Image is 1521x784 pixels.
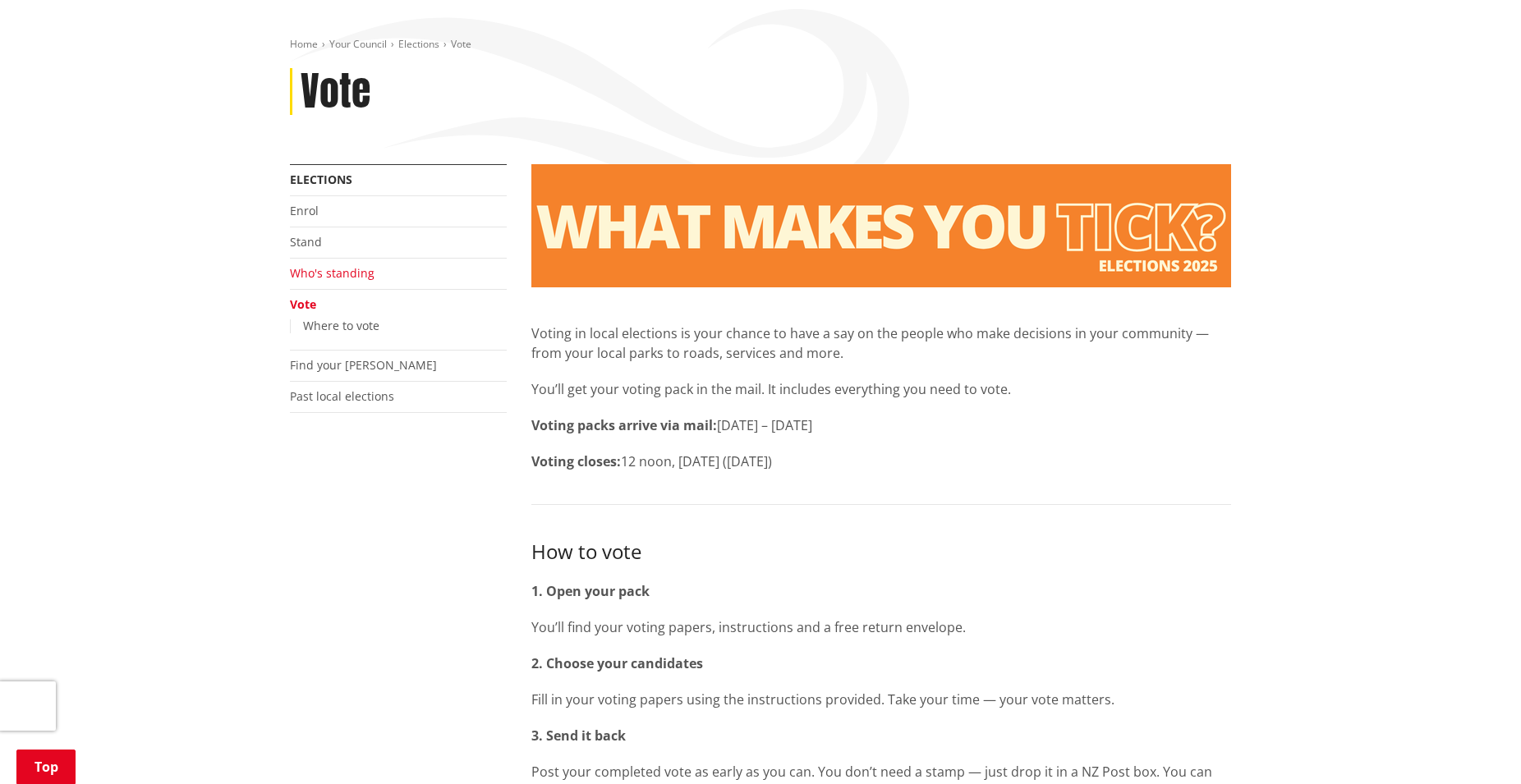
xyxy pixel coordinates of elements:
[290,203,319,218] a: Enrol
[290,38,1231,52] nav: breadcrumb
[290,357,437,373] a: Find your [PERSON_NAME]
[290,388,394,404] a: Past local elections
[531,323,1231,363] p: Voting in local elections is your chance to have a say on the people who make decisions in your c...
[531,379,1231,399] p: You’ll get your voting pack in the mail. It includes everything you need to vote.
[329,37,387,51] a: Your Council
[531,582,650,600] strong: 1. Open your pack
[531,618,966,636] span: You’ll find your voting papers, instructions and a free return envelope.
[531,164,1231,287] img: Vote banner
[1445,715,1505,774] iframe: Messenger Launcher
[531,416,717,434] strong: Voting packs arrive via mail:
[290,265,375,281] a: Who's standing
[290,234,322,250] a: Stand
[531,538,1231,565] h3: How to vote
[290,296,316,312] a: Vote
[451,37,471,51] span: Vote
[531,415,1231,435] p: [DATE] – [DATE]
[621,452,772,470] span: 12 noon, [DATE] ([DATE])
[301,68,370,116] h1: Vote
[531,690,1231,709] p: Fill in your voting papers using the instructions provided. Take your time — your vote matters.
[290,172,352,187] a: Elections
[398,37,439,51] a: Elections
[290,37,318,51] a: Home
[16,750,76,784] a: Top
[531,654,703,672] strong: 2. Choose your candidates
[303,318,379,333] a: Where to vote
[531,727,626,745] strong: 3. Send it back
[531,452,621,470] strong: Voting closes:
